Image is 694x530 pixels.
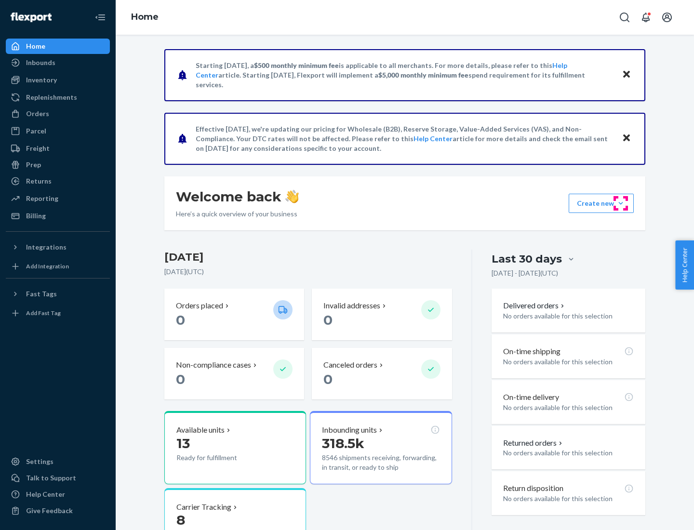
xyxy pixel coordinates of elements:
[620,68,633,82] button: Close
[164,411,306,484] button: Available units13Ready for fulfillment
[503,448,634,458] p: No orders available for this selection
[322,424,377,436] p: Inbounding units
[322,435,364,451] span: 318.5k
[196,61,613,90] p: Starting [DATE], a is applicable to all merchants. For more details, please refer to this article...
[6,191,110,206] a: Reporting
[312,348,452,399] button: Canceled orders 0
[6,157,110,172] a: Prep
[6,305,110,321] a: Add Fast Tag
[657,8,677,27] button: Open account menu
[176,424,225,436] p: Available units
[26,75,57,85] div: Inventory
[26,109,49,119] div: Orders
[6,487,110,502] a: Help Center
[503,392,559,403] p: On-time delivery
[6,141,110,156] a: Freight
[6,239,110,255] button: Integrations
[26,144,50,153] div: Freight
[503,483,563,494] p: Return disposition
[323,371,333,387] span: 0
[503,346,561,357] p: On-time shipping
[164,289,304,340] button: Orders placed 0
[26,160,41,170] div: Prep
[164,348,304,399] button: Non-compliance cases 0
[11,13,52,22] img: Flexport logo
[620,132,633,146] button: Close
[176,359,251,371] p: Non-compliance cases
[26,41,45,51] div: Home
[322,453,440,472] p: 8546 shipments receiving, forwarding, in transit, or ready to ship
[176,502,231,513] p: Carrier Tracking
[176,512,185,528] span: 8
[636,8,655,27] button: Open notifications
[6,286,110,302] button: Fast Tags
[310,411,452,484] button: Inbounding units318.5k8546 shipments receiving, forwarding, in transit, or ready to ship
[26,457,53,466] div: Settings
[26,176,52,186] div: Returns
[323,312,333,328] span: 0
[312,289,452,340] button: Invalid addresses 0
[123,3,166,31] ol: breadcrumbs
[164,267,452,277] p: [DATE] ( UTC )
[26,490,65,499] div: Help Center
[492,268,558,278] p: [DATE] - [DATE] ( UTC )
[323,300,380,311] p: Invalid addresses
[503,403,634,412] p: No orders available for this selection
[26,289,57,299] div: Fast Tags
[26,262,69,270] div: Add Integration
[492,252,562,266] div: Last 30 days
[378,71,468,79] span: $5,000 monthly minimum fee
[91,8,110,27] button: Close Navigation
[176,435,190,451] span: 13
[26,126,46,136] div: Parcel
[176,312,185,328] span: 0
[569,194,634,213] button: Create new
[26,211,46,221] div: Billing
[176,209,299,219] p: Here’s a quick overview of your business
[503,300,566,311] button: Delivered orders
[6,90,110,105] a: Replenishments
[414,134,453,143] a: Help Center
[6,55,110,70] a: Inbounds
[6,39,110,54] a: Home
[503,357,634,367] p: No orders available for this selection
[6,470,110,486] a: Talk to Support
[26,93,77,102] div: Replenishments
[26,194,58,203] div: Reporting
[131,12,159,22] a: Home
[164,250,452,265] h3: [DATE]
[6,208,110,224] a: Billing
[285,190,299,203] img: hand-wave emoji
[176,371,185,387] span: 0
[254,61,339,69] span: $500 monthly minimum fee
[26,242,67,252] div: Integrations
[6,123,110,139] a: Parcel
[503,311,634,321] p: No orders available for this selection
[675,240,694,290] button: Help Center
[176,188,299,205] h1: Welcome back
[26,58,55,67] div: Inbounds
[26,309,61,317] div: Add Fast Tag
[6,259,110,274] a: Add Integration
[503,494,634,503] p: No orders available for this selection
[6,72,110,88] a: Inventory
[6,106,110,121] a: Orders
[26,473,76,483] div: Talk to Support
[26,506,73,516] div: Give Feedback
[6,173,110,189] a: Returns
[6,503,110,518] button: Give Feedback
[176,453,266,463] p: Ready for fulfillment
[615,8,634,27] button: Open Search Box
[196,124,613,153] p: Effective [DATE], we're updating our pricing for Wholesale (B2B), Reserve Storage, Value-Added Se...
[6,454,110,469] a: Settings
[176,300,223,311] p: Orders placed
[503,437,564,449] button: Returned orders
[323,359,377,371] p: Canceled orders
